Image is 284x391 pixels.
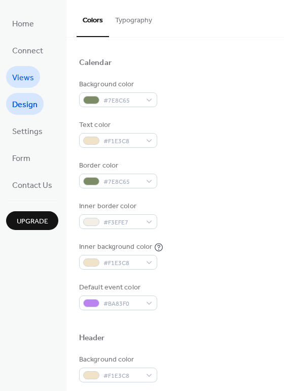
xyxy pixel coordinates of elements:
div: Inner border color [79,201,155,212]
span: #F1E3C8 [103,371,141,381]
span: #7E8C65 [103,95,141,106]
div: Text color [79,120,155,131]
span: Home [12,16,34,32]
span: Design [12,97,38,113]
a: Settings [6,120,49,142]
span: #7E8C65 [103,177,141,187]
a: Connect [6,39,49,61]
a: Design [6,93,44,115]
div: Header [79,333,105,344]
span: Settings [12,124,43,140]
button: Upgrade [6,211,58,230]
span: #F1E3C8 [103,136,141,147]
a: Form [6,147,37,169]
a: Contact Us [6,174,58,195]
span: #F1E3C8 [103,258,141,269]
span: Contact Us [12,178,52,193]
span: #BA83F0 [103,299,141,309]
div: Background color [79,354,155,365]
div: Default event color [79,282,155,293]
span: #F3EFE7 [103,217,141,228]
span: Form [12,151,30,167]
div: Border color [79,160,155,171]
a: Views [6,66,40,88]
div: Inner background color [79,242,152,252]
span: Connect [12,43,43,59]
a: Home [6,12,40,34]
span: Views [12,70,34,86]
span: Upgrade [17,216,48,227]
div: Background color [79,79,155,90]
div: Calendar [79,58,112,69]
